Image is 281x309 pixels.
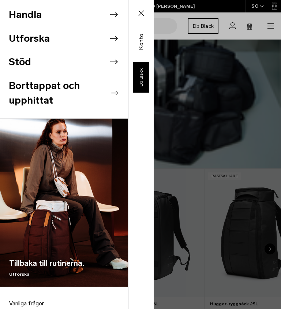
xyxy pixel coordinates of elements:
[137,33,144,50] font: Konto
[133,62,149,93] a: Db Black
[9,272,29,277] font: Utforska
[133,37,149,46] a: Konto
[139,68,144,86] font: Db Black
[9,300,44,307] font: Vanliga frågor
[9,258,84,268] font: Tillbaka till rutinerna.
